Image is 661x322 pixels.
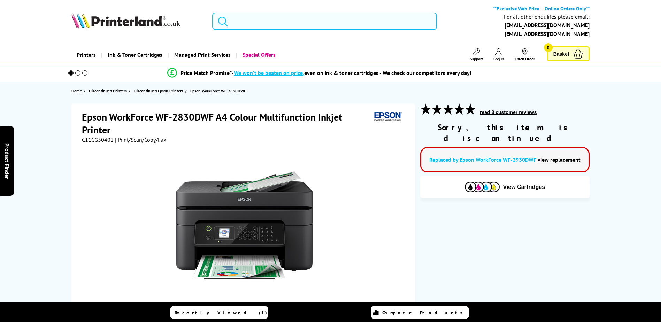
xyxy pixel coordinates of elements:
[71,46,101,64] a: Printers
[175,309,267,316] span: Recently Viewed (1)
[180,69,232,76] span: Price Match Promise*
[538,156,581,163] a: view replacement
[425,181,584,193] button: View Cartridges
[493,56,504,61] span: Log In
[420,122,590,144] div: Sorry, this item is discontinued
[232,69,471,76] div: - even on ink & toner cartridges - We check our competitors every day!
[134,87,185,94] a: Discontinued Epson Printers
[382,309,467,316] span: Compare Products
[429,156,536,163] a: Replaced by Epson WorkForce WF-2930DWF
[505,30,590,37] a: [EMAIL_ADDRESS][DOMAIN_NAME]
[515,48,535,61] a: Track Order
[115,136,166,143] span: | Print/Scan/Copy/Fax
[71,87,82,94] span: Home
[108,46,162,64] span: Ink & Toner Cartridges
[101,46,168,64] a: Ink & Toner Cartridges
[71,87,84,94] a: Home
[547,46,590,61] a: Basket 0
[82,110,371,136] h1: Epson WorkForce WF-2830DWF A4 Colour Multifunction Inkjet Printer
[478,109,539,115] button: read 3 customer reviews
[371,306,469,319] a: Compare Products
[71,13,203,30] a: Printerland Logo
[470,56,483,61] span: Support
[89,87,127,94] span: Discontinued Printers
[503,184,545,190] span: View Cartridges
[371,110,403,123] img: Epson
[168,46,236,64] a: Managed Print Services
[465,182,500,192] img: Cartridges
[234,69,304,76] span: We won’t be beaten on price,
[3,143,10,179] span: Product Finder
[236,46,281,64] a: Special Offers
[190,87,246,94] span: Epson WorkForce WF-2830DWF
[470,48,483,61] a: Support
[170,306,268,319] a: Recently Viewed (1)
[493,5,590,12] b: **Exclusive Web Price – Online Orders Only**
[493,48,504,61] a: Log In
[55,67,584,79] li: modal_Promise
[134,87,183,94] span: Discontinued Epson Printers
[89,87,129,94] a: Discontinued Printers
[505,22,590,29] a: [EMAIL_ADDRESS][DOMAIN_NAME]
[190,87,248,94] a: Epson WorkForce WF-2830DWF
[176,157,313,294] img: Epson WorkForce WF-2830DWF
[504,14,590,20] div: For all other enquiries please email:
[71,13,180,28] img: Printerland Logo
[553,49,569,59] span: Basket
[82,136,114,143] span: C11CG30401
[544,43,553,52] span: 0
